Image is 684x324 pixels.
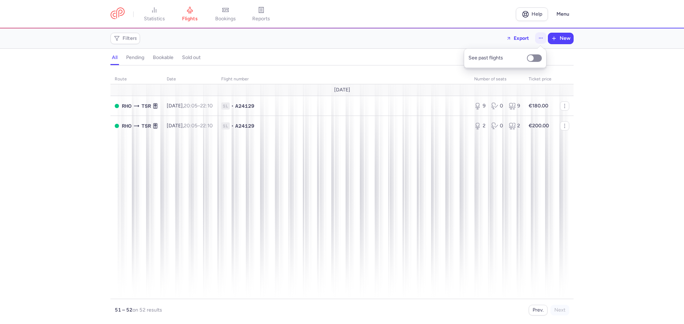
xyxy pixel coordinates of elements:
th: Flight number [217,74,470,85]
time: 20:05 [184,103,197,109]
span: Export [514,36,529,41]
span: 1L [221,102,230,110]
span: Diagoras, Ródos, Greece [122,102,131,110]
span: A24129 [235,102,254,110]
h4: pending [126,54,144,61]
span: RHO [122,122,131,130]
button: Next [550,305,569,315]
button: Export [502,33,534,44]
time: 20:05 [184,123,197,129]
strong: €200.00 [529,123,549,129]
div: 2 [509,122,520,129]
span: Timisoara (traian Vuia) International, Timişoara, Romania [141,122,151,130]
th: Ticket price [524,74,556,85]
a: flights [172,6,208,22]
span: – [184,103,213,109]
span: flights [182,16,198,22]
th: date [162,74,217,85]
span: New [560,36,570,41]
span: Help [532,11,542,17]
div: 9 [474,102,486,110]
span: reports [252,16,270,22]
button: New [548,33,573,44]
h4: bookable [153,54,173,61]
a: bookings [208,6,243,22]
th: route [110,74,162,85]
div: 2 [474,122,486,129]
strong: 51 – 52 [115,307,133,313]
time: 22:10 [200,123,213,129]
span: statistics [144,16,165,22]
span: A24129 [235,122,254,129]
button: Menu [552,7,574,21]
a: CitizenPlane red outlined logo [110,7,125,21]
h4: all [112,54,118,61]
span: • [231,122,234,129]
span: bookings [215,16,236,22]
button: Filters [111,33,140,44]
button: Prev. [529,305,548,315]
a: Help [516,7,548,21]
div: 0 [491,122,503,129]
span: Timisoara (traian Vuia) International, Timişoara, Romania [141,102,151,110]
strong: €180.00 [529,103,548,109]
h4: sold out [182,54,201,61]
span: – [184,123,213,129]
a: statistics [136,6,172,22]
span: OPEN [115,124,119,128]
a: reports [243,6,279,22]
span: Filters [123,36,137,41]
th: number of seats [470,74,524,85]
span: 1L [221,122,230,129]
div: 9 [509,102,520,110]
span: [DATE], [167,123,213,129]
div: 0 [491,102,503,110]
span: [DATE] [334,87,350,93]
span: [DATE], [167,103,213,109]
span: See past flights [468,55,523,61]
span: on 52 results [133,307,162,313]
span: OPEN [115,104,119,108]
time: 22:10 [200,103,213,109]
span: • [231,102,234,110]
